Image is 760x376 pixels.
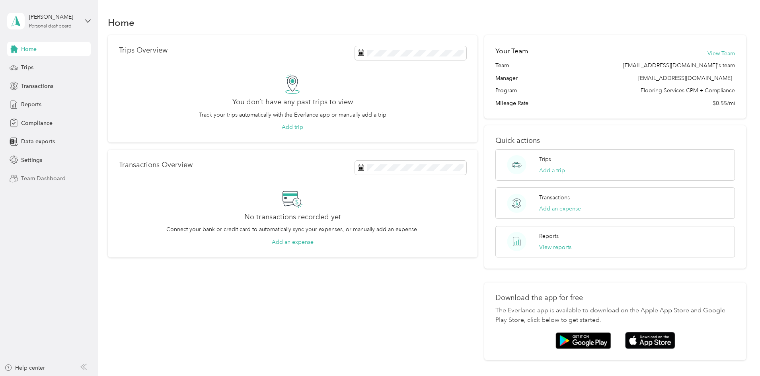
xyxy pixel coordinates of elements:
span: Data exports [21,137,55,146]
button: View reports [539,243,571,251]
p: Download the app for free [495,294,735,302]
img: Google play [555,332,611,349]
p: Quick actions [495,136,735,145]
h2: No transactions recorded yet [244,213,341,221]
span: $0.55/mi [713,99,735,107]
span: Trips [21,63,33,72]
h1: Home [108,18,134,27]
iframe: Everlance-gr Chat Button Frame [715,331,760,376]
span: Program [495,86,517,95]
span: Transactions [21,82,53,90]
span: Home [21,45,37,53]
span: Settings [21,156,42,164]
div: [PERSON_NAME] [29,13,79,21]
p: Trips [539,155,551,164]
h2: Your Team [495,46,528,56]
p: Transactions Overview [119,161,193,169]
button: Add an expense [272,238,314,246]
button: Help center [4,364,45,372]
span: Compliance [21,119,53,127]
h2: You don’t have any past trips to view [232,98,353,106]
button: Add a trip [539,166,565,175]
span: Flooring Services CPM + Compliance [641,86,735,95]
span: Reports [21,100,41,109]
p: Transactions [539,193,570,202]
span: Mileage Rate [495,99,528,107]
p: Connect your bank or credit card to automatically sync your expenses, or manually add an expense. [166,225,419,234]
span: Team [495,61,509,70]
p: The Everlance app is available to download on the Apple App Store and Google Play Store, click be... [495,306,735,325]
button: Add trip [282,123,303,131]
span: [EMAIL_ADDRESS][DOMAIN_NAME]'s team [623,61,735,70]
div: Personal dashboard [29,24,72,29]
button: Add an expense [539,205,581,213]
p: Trips Overview [119,46,168,55]
span: [EMAIL_ADDRESS][DOMAIN_NAME] [638,75,732,82]
span: Manager [495,74,518,82]
button: View Team [707,49,735,58]
p: Reports [539,232,559,240]
img: App store [625,332,675,349]
span: Team Dashboard [21,174,66,183]
p: Track your trips automatically with the Everlance app or manually add a trip [199,111,386,119]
